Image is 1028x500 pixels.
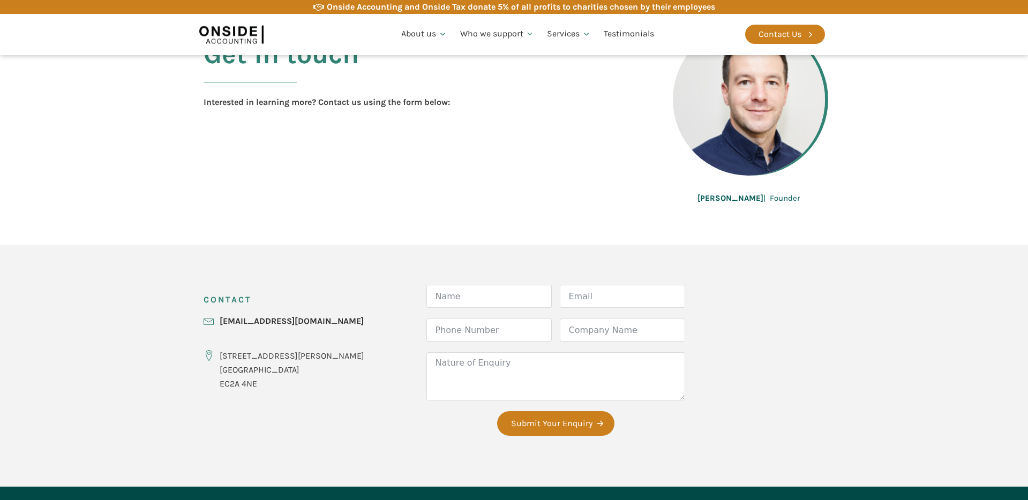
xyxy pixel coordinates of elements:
input: Name [426,285,552,308]
input: Phone Number [426,319,552,342]
a: Contact Us [745,25,825,44]
img: Onside Accounting [199,22,264,47]
input: Email [560,285,685,308]
a: Testimonials [597,16,661,52]
div: | Founder [697,192,800,204]
h2: Get in touch [204,40,359,95]
a: About us [395,16,454,52]
button: Submit Your Enquiry [497,411,614,436]
div: Interested in learning more? Contact us using the form below: [204,95,450,109]
h3: CONTACT [204,285,252,314]
a: Who we support [454,16,541,52]
textarea: Nature of Enquiry [426,352,685,400]
a: Services [541,16,597,52]
div: Contact Us [759,27,801,41]
b: [PERSON_NAME] [697,193,763,203]
div: [STREET_ADDRESS][PERSON_NAME] [GEOGRAPHIC_DATA] EC2A 4NE [220,349,364,390]
input: Company Name [560,319,685,342]
a: [EMAIL_ADDRESS][DOMAIN_NAME] [220,314,364,328]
